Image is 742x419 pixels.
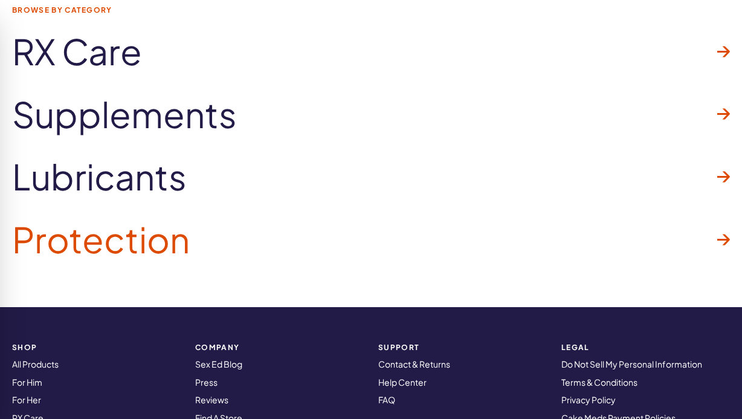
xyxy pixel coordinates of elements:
a: Do Not Sell My Personal Information [561,359,702,369]
a: Press [195,377,218,388]
a: For Her [12,394,41,405]
a: Terms & Conditions [561,377,637,388]
a: Sex Ed Blog [195,359,242,369]
strong: SHOP [12,343,181,351]
a: Supplements [12,83,730,146]
a: Help Center [378,377,427,388]
span: Supplements [12,95,237,134]
a: RX Care [12,20,730,83]
span: Protection [12,220,190,259]
a: Lubricants [12,145,730,208]
a: For Him [12,377,42,388]
a: All Products [12,359,59,369]
span: Lubricants [12,157,187,196]
a: FAQ [378,394,395,405]
strong: COMPANY [195,343,364,351]
strong: Support [378,343,547,351]
span: Browse by Category [12,6,730,14]
a: Privacy Policy [561,394,616,405]
a: Reviews [195,394,228,405]
strong: Legal [561,343,730,351]
a: Contact & Returns [378,359,450,369]
span: RX Care [12,32,142,71]
a: Protection [12,208,730,271]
